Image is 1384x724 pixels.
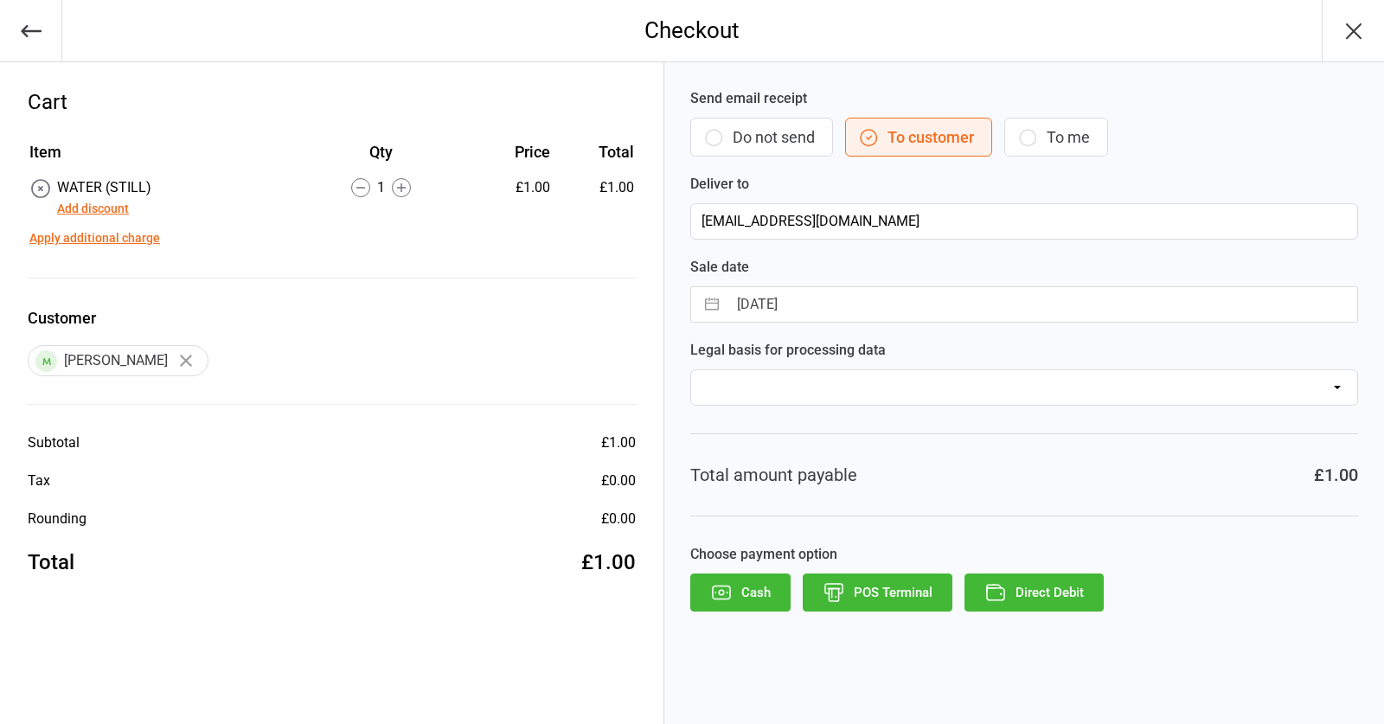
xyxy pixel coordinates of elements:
label: Customer [28,306,636,330]
button: Do not send [690,118,833,157]
div: £0.00 [601,471,636,491]
div: Rounding [28,509,86,529]
div: £1.00 [581,547,636,578]
button: To me [1004,118,1108,157]
button: To customer [845,118,992,157]
label: Sale date [690,257,1358,278]
div: [PERSON_NAME] [28,345,208,376]
div: Total amount payable [690,462,857,488]
input: Customer Email [690,203,1358,240]
th: Item [29,140,294,176]
div: £1.00 [601,432,636,453]
label: Legal basis for processing data [690,340,1358,361]
label: Send email receipt [690,88,1358,109]
button: POS Terminal [803,573,952,612]
button: Direct Debit [964,573,1104,612]
div: Cart [28,86,636,118]
th: Total [557,140,634,176]
button: Cash [690,573,791,612]
label: Deliver to [690,174,1358,195]
div: Total [28,547,74,578]
div: £1.00 [1314,462,1358,488]
th: Qty [296,140,465,176]
button: Add discount [57,200,129,218]
div: 1 [296,177,465,198]
div: Price [467,140,550,163]
label: Choose payment option [690,544,1358,565]
button: Apply additional charge [29,229,160,247]
span: WATER (STILL) [57,179,151,195]
div: Subtotal [28,432,80,453]
div: £1.00 [467,177,550,198]
div: Tax [28,471,50,491]
div: £0.00 [601,509,636,529]
td: £1.00 [557,177,634,219]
